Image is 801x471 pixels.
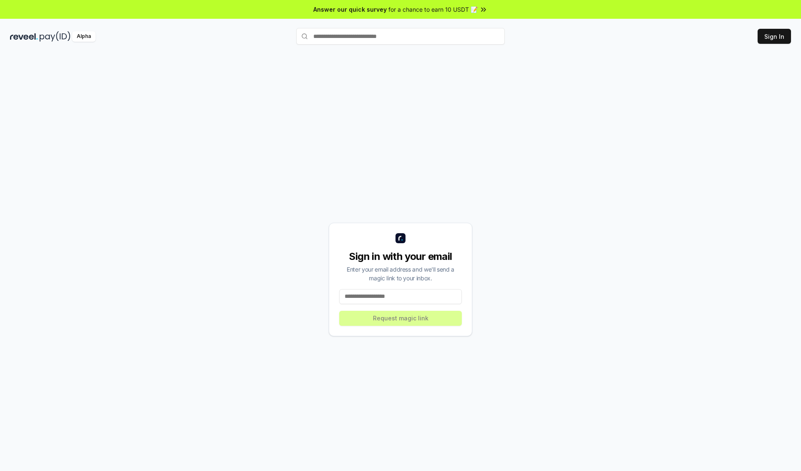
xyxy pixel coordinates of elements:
img: pay_id [40,31,71,42]
div: Enter your email address and we’ll send a magic link to your inbox. [339,265,462,282]
div: Sign in with your email [339,250,462,263]
span: Answer our quick survey [313,5,387,14]
div: Alpha [72,31,96,42]
span: for a chance to earn 10 USDT 📝 [388,5,478,14]
img: reveel_dark [10,31,38,42]
button: Sign In [758,29,791,44]
img: logo_small [395,233,406,243]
